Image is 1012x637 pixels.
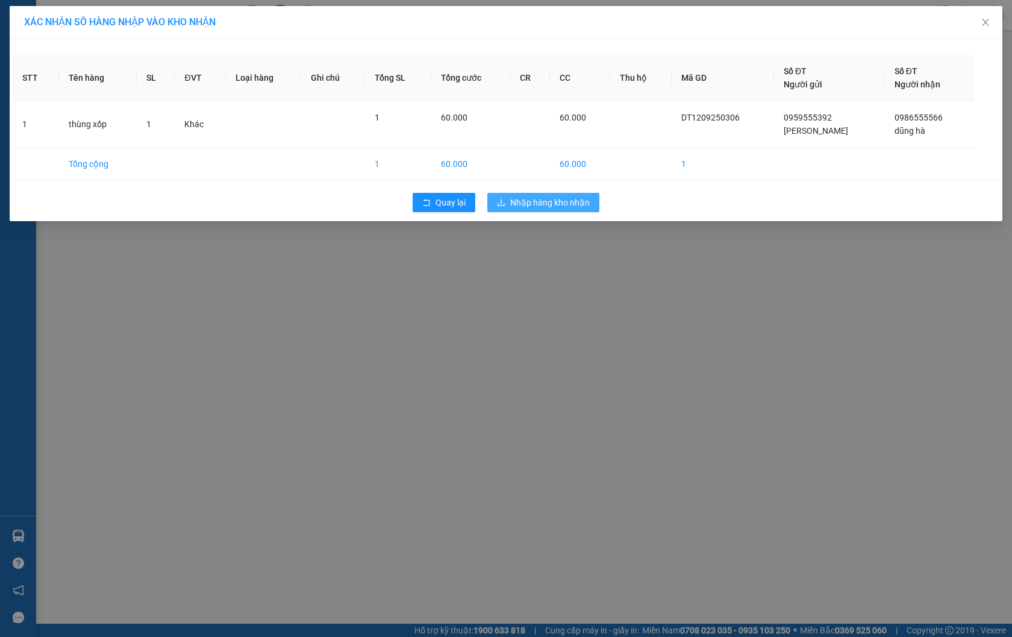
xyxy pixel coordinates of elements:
th: STT [13,55,59,101]
span: 60.000 [560,113,586,122]
th: Mã GD [672,55,774,101]
span: 60.000 [441,113,467,122]
button: rollbackQuay lại [413,193,475,212]
td: Tổng cộng [59,148,137,181]
span: close [981,17,990,27]
td: 1 [672,148,774,181]
span: download [497,198,505,208]
button: Close [969,6,1002,40]
strong: CÔNG TY TNHH DỊCH VỤ DU LỊCH THỜI ĐẠI [21,10,119,49]
th: SL [137,55,175,101]
span: 0986555566 [895,113,943,122]
span: Số ĐT [895,66,917,76]
td: Khác [175,101,226,148]
img: logo [6,43,14,104]
span: dũng hà [895,126,925,136]
span: XÁC NHẬN SỐ HÀNG NHẬP VÀO KHO NHẬN [24,16,216,28]
th: Tổng SL [365,55,431,101]
span: Người nhận [895,80,940,89]
th: Thu hộ [610,55,672,101]
span: [PERSON_NAME] [784,126,848,136]
span: LH1209250313 [126,81,198,93]
th: Ghi chú [301,55,365,101]
th: CR [510,55,550,101]
td: 1 [13,101,59,148]
span: 1 [146,119,151,129]
span: Nhập hàng kho nhận [510,196,590,209]
th: Tổng cước [431,55,510,101]
span: Chuyển phát nhanh: [GEOGRAPHIC_DATA] - [GEOGRAPHIC_DATA] [18,52,122,95]
td: 60.000 [431,148,510,181]
th: ĐVT [175,55,226,101]
td: 60.000 [550,148,610,181]
button: downloadNhập hàng kho nhận [487,193,599,212]
span: Quay lại [436,196,466,209]
th: CC [550,55,610,101]
span: 0959555392 [784,113,832,122]
th: Loại hàng [226,55,301,101]
th: Tên hàng [59,55,137,101]
span: 1 [375,113,379,122]
span: Số ĐT [784,66,807,76]
span: rollback [422,198,431,208]
td: thùng xốp [59,101,137,148]
span: DT1209250306 [681,113,740,122]
td: 1 [365,148,431,181]
span: Người gửi [784,80,822,89]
